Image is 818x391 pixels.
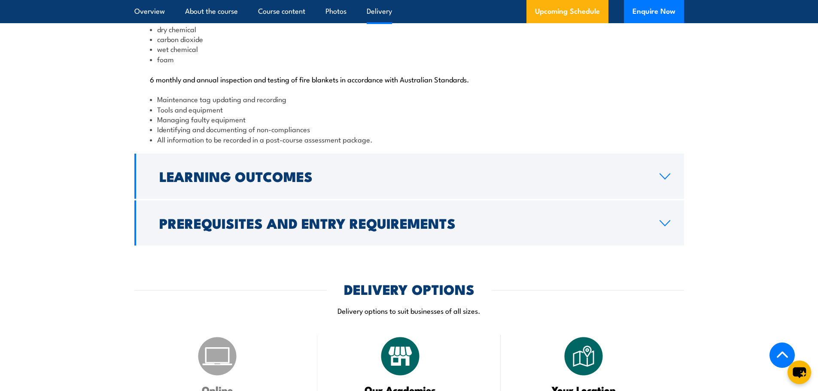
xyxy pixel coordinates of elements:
li: All information to be recorded in a post-course assessment package. [150,134,669,144]
h2: Prerequisites and Entry Requirements [159,217,646,229]
li: Tools and equipment [150,104,669,114]
li: Managing faulty equipment [150,114,669,124]
li: Identifying and documenting of non-compliances [150,124,669,134]
a: Prerequisites and Entry Requirements [134,200,684,246]
p: Delivery options to suit businesses of all sizes. [134,306,684,315]
li: foam [150,54,669,64]
li: dry chemical [150,24,669,34]
a: Learning Outcomes [134,154,684,199]
li: wet chemical [150,44,669,54]
h2: Learning Outcomes [159,170,646,182]
h2: DELIVERY OPTIONS [344,283,474,295]
li: Maintenance tag updating and recording [150,94,669,104]
li: carbon dioxide [150,34,669,44]
button: chat-button [788,361,811,384]
p: 6 monthly and annual inspection and testing of fire blankets in accordance with Australian Standa... [150,75,669,83]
